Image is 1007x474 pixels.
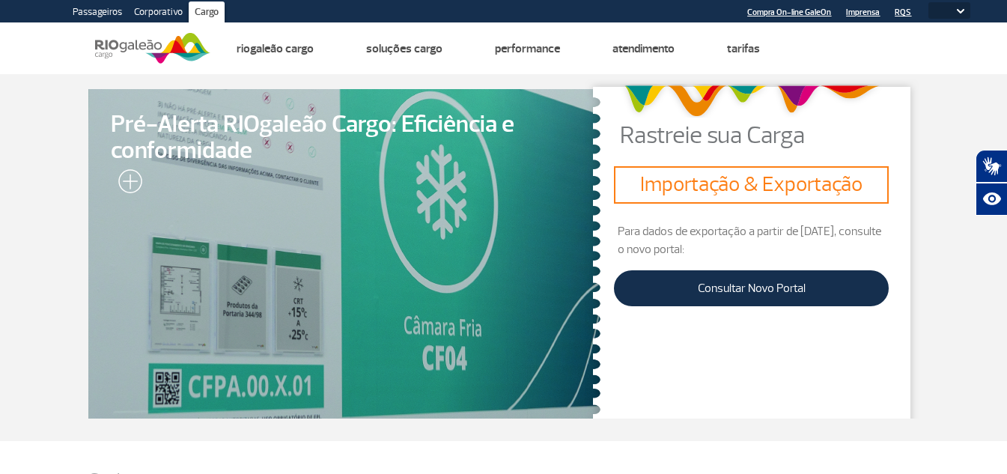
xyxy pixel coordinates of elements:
[747,7,831,17] a: Compra On-line GaleOn
[88,89,600,419] a: Pré-Alerta RIOgaleão Cargo: Eficiência e conformidade
[620,172,883,198] h3: Importação & Exportação
[111,112,578,164] span: Pré-Alerta RIOgaleão Cargo: Eficiência e conformidade
[727,41,760,56] a: Tarifas
[128,1,189,25] a: Corporativo
[620,124,919,148] p: Rastreie sua Carga
[614,222,889,258] p: Para dados de exportação a partir de [DATE], consulte o novo portal:
[846,7,880,17] a: Imprensa
[618,78,884,124] img: grafismo
[111,169,142,199] img: leia-mais
[976,150,1007,183] button: Abrir tradutor de língua de sinais.
[189,1,225,25] a: Cargo
[237,41,314,56] a: Riogaleão Cargo
[366,41,442,56] a: Soluções Cargo
[976,150,1007,216] div: Plugin de acessibilidade da Hand Talk.
[614,270,889,306] a: Consultar Novo Portal
[976,183,1007,216] button: Abrir recursos assistivos.
[495,41,560,56] a: Performance
[67,1,128,25] a: Passageiros
[612,41,675,56] a: Atendimento
[895,7,911,17] a: RQS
